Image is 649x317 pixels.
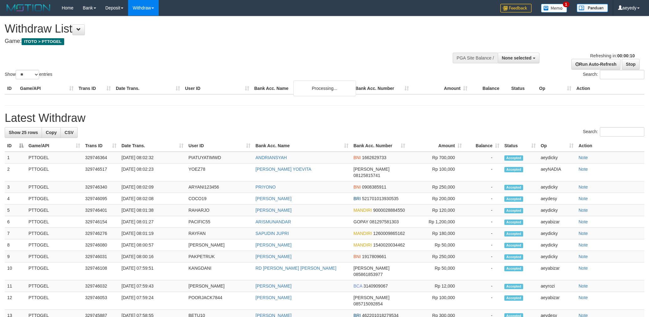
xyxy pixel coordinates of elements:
th: Date Trans.: activate to sort column ascending [119,140,186,152]
td: - [464,239,502,251]
input: Search: [600,127,644,137]
td: 329746095 [83,193,119,205]
td: 329746517 [83,164,119,181]
span: Accepted [504,167,523,172]
a: Note [579,254,588,259]
th: Game/API: activate to sort column ascending [26,140,83,152]
a: SAPUDIN JUPRI [255,231,289,236]
span: GOPAY [353,219,368,224]
td: aeydicky [538,181,576,193]
td: aeydicky [538,239,576,251]
span: Copy 1540020034462 to clipboard [373,242,405,247]
td: 329746340 [83,181,119,193]
th: Op [537,83,574,94]
span: CSV [64,130,74,135]
th: Action [574,83,644,94]
span: Copy 9000028884550 to clipboard [373,208,405,213]
td: Rp 100,000 [408,292,464,310]
th: Game/API [18,83,76,94]
span: Accepted [504,185,523,190]
td: - [464,216,502,228]
td: 329746053 [83,292,119,310]
td: 2 [5,164,26,181]
th: Bank Acc. Number [353,83,411,94]
td: YOEZ78 [186,164,253,181]
a: Note [579,219,588,224]
td: [DATE] 07:59:43 [119,280,186,292]
td: Rp 12,000 [408,280,464,292]
img: MOTION_logo.png [5,3,52,13]
a: Note [579,196,588,201]
td: aeydesy [538,193,576,205]
span: MANDIRI [353,231,372,236]
img: Button%20Memo.svg [541,4,567,13]
td: PIATUYATIMWD [186,152,253,164]
td: [PERSON_NAME] [186,280,253,292]
td: - [464,205,502,216]
td: COCO19 [186,193,253,205]
td: aeyabizar [538,292,576,310]
a: Note [579,283,588,288]
a: Note [579,295,588,300]
a: Note [579,167,588,172]
span: Accepted [504,196,523,202]
span: MANDIRI [353,208,372,213]
td: [PERSON_NAME] [186,239,253,251]
td: Rp 180,000 [408,228,464,239]
td: PACIFIC55 [186,216,253,228]
td: aeyabizar [538,216,576,228]
td: - [464,181,502,193]
td: 8 [5,239,26,251]
span: Accepted [504,155,523,161]
td: - [464,193,502,205]
span: Copy 08125815741 to clipboard [353,173,380,178]
a: Note [579,208,588,213]
td: Rp 250,000 [408,181,464,193]
td: [DATE] 07:59:51 [119,262,186,280]
span: Show 25 rows [9,130,38,135]
a: Note [579,266,588,271]
a: Note [579,242,588,247]
span: BNI [353,184,361,190]
span: Copy 081297581303 to clipboard [369,219,399,224]
td: 4 [5,193,26,205]
td: [DATE] 08:02:08 [119,193,186,205]
td: 329746108 [83,262,119,280]
div: PGA Site Balance / [453,53,498,63]
span: ITOTO > PTTOGEL [22,38,64,45]
span: Copy 1260009865162 to clipboard [373,231,405,236]
td: aeyabizar [538,262,576,280]
th: Status [509,83,537,94]
td: Rp 120,000 [408,205,464,216]
td: PTTOGEL [26,251,83,262]
td: PTTOGEL [26,239,83,251]
td: 10 [5,262,26,280]
th: Bank Acc. Name [252,83,353,94]
label: Search: [583,70,644,79]
th: Date Trans. [113,83,183,94]
a: RD [PERSON_NAME] [PERSON_NAME] [255,266,336,271]
span: BNI [353,254,361,259]
td: [DATE] 08:00:57 [119,239,186,251]
td: [DATE] 08:02:09 [119,181,186,193]
td: PTTOGEL [26,228,83,239]
td: KANGDANI [186,262,253,280]
td: Rp 1,200,000 [408,216,464,228]
span: Accepted [504,208,523,213]
td: RAYFAN [186,228,253,239]
th: Amount: activate to sort column ascending [408,140,464,152]
span: [PERSON_NAME] [353,266,389,271]
td: 329746031 [83,251,119,262]
img: Feedback.jpg [500,4,532,13]
span: Copy [46,130,57,135]
label: Search: [583,127,644,137]
span: Accepted [504,231,523,236]
td: PTTOGEL [26,193,83,205]
td: PTTOGEL [26,205,83,216]
td: PTTOGEL [26,164,83,181]
a: CSV [60,127,78,138]
button: None selected [498,53,539,63]
span: Copy 1662629733 to clipboard [362,155,386,160]
th: ID: activate to sort column descending [5,140,26,152]
td: 3 [5,181,26,193]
